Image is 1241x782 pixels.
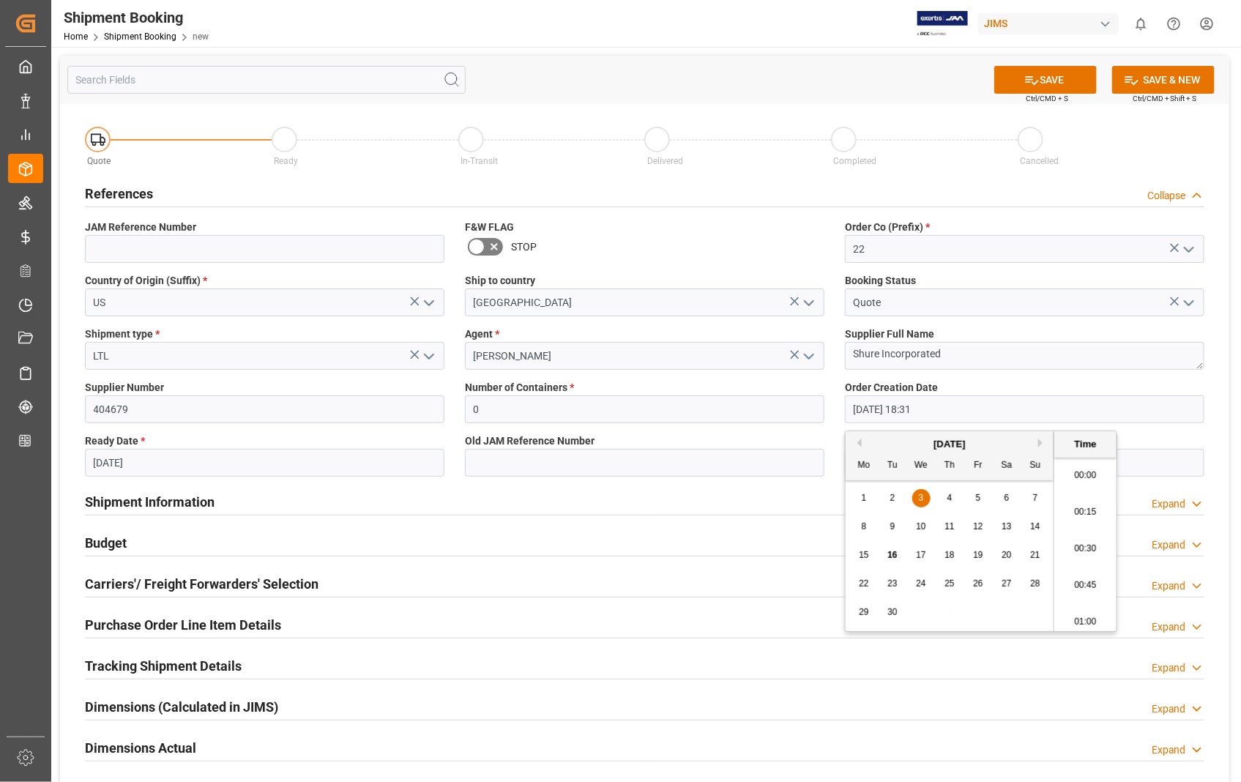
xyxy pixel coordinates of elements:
div: Choose Monday, September 29th, 2025 [855,603,873,622]
span: Quote [88,156,111,166]
div: Fr [969,457,988,475]
h2: Purchase Order Line Item Details [85,615,281,635]
span: 26 [973,578,983,589]
button: open menu [417,291,439,314]
span: Supplier Number [85,380,164,395]
div: Choose Monday, September 1st, 2025 [855,489,873,507]
button: SAVE [994,66,1097,94]
div: Expand [1152,537,1186,553]
span: Supplier Full Name [845,327,934,342]
div: Choose Monday, September 8th, 2025 [855,518,873,536]
span: STOP [511,239,537,255]
span: 21 [1030,550,1040,560]
a: Shipment Booking [104,31,176,42]
div: Choose Friday, September 19th, 2025 [969,546,988,565]
span: 24 [916,578,925,589]
span: Ready Date [85,433,145,449]
span: Order Creation Date [845,380,938,395]
span: Cancelled [1021,156,1059,166]
input: DD-MM-YYYY [85,449,444,477]
button: open menu [1177,238,1199,261]
div: Choose Friday, September 5th, 2025 [969,489,988,507]
span: Ctrl/CMD + S [1026,93,1068,104]
div: Choose Friday, September 12th, 2025 [969,518,988,536]
h2: References [85,184,153,204]
span: 4 [947,493,953,503]
div: [DATE] [846,437,1054,452]
div: Choose Monday, September 15th, 2025 [855,546,873,565]
h2: Dimensions Actual [85,738,196,758]
span: 11 [944,521,954,532]
div: Su [1026,457,1045,475]
button: JIMS [978,10,1125,37]
h2: Shipment Information [85,492,215,512]
span: 13 [1002,521,1011,532]
span: Completed [834,156,877,166]
span: 20 [1002,550,1011,560]
div: We [912,457,931,475]
span: Ready [274,156,298,166]
div: Choose Wednesday, September 10th, 2025 [912,518,931,536]
div: Expand [1152,578,1186,594]
h2: Budget [85,533,127,553]
span: 16 [887,550,897,560]
div: Time [1058,437,1113,452]
span: 12 [973,521,983,532]
span: 2 [890,493,895,503]
div: Choose Tuesday, September 9th, 2025 [884,518,902,536]
span: Agent [465,327,499,342]
span: Ship to country [465,273,535,288]
span: 30 [887,607,897,617]
div: Sa [998,457,1016,475]
h2: Tracking Shipment Details [85,656,242,676]
span: In-Transit [461,156,498,166]
span: Number of Containers [465,380,574,395]
span: 1 [862,493,867,503]
span: F&W FLAG [465,220,514,235]
span: 5 [976,493,981,503]
span: 17 [916,550,925,560]
div: Choose Wednesday, September 24th, 2025 [912,575,931,593]
span: 3 [919,493,924,503]
span: 14 [1030,521,1040,532]
span: Ctrl/CMD + Shift + S [1133,93,1197,104]
div: Collapse [1147,188,1186,204]
button: Help Center [1158,7,1190,40]
span: 8 [862,521,867,532]
div: Choose Sunday, September 14th, 2025 [1026,518,1045,536]
div: JIMS [978,13,1119,34]
span: 15 [859,550,868,560]
button: Next Month [1038,439,1047,447]
div: Choose Wednesday, September 17th, 2025 [912,546,931,565]
div: Expand [1152,660,1186,676]
div: Choose Monday, September 22nd, 2025 [855,575,873,593]
span: Booking Status [845,273,916,288]
span: Delivered [647,156,683,166]
div: Choose Saturday, September 13th, 2025 [998,518,1016,536]
div: Choose Tuesday, September 2nd, 2025 [884,489,902,507]
div: Choose Thursday, September 11th, 2025 [941,518,959,536]
span: 6 [1005,493,1010,503]
span: 22 [859,578,868,589]
span: JAM Reference Number [85,220,196,235]
a: Home [64,31,88,42]
button: Previous Month [853,439,862,447]
span: 19 [973,550,983,560]
input: Search Fields [67,66,466,94]
li: 00:15 [1054,494,1117,531]
span: 25 [944,578,954,589]
input: Type to search/select [85,288,444,316]
button: open menu [797,291,819,314]
div: Shipment Booking [64,7,209,29]
div: Expand [1152,496,1186,512]
li: 00:30 [1054,531,1117,567]
div: Choose Sunday, September 7th, 2025 [1026,489,1045,507]
div: Choose Tuesday, September 23rd, 2025 [884,575,902,593]
span: 9 [890,521,895,532]
button: show 0 new notifications [1125,7,1158,40]
div: Choose Friday, September 26th, 2025 [969,575,988,593]
div: Mo [855,457,873,475]
div: Expand [1152,619,1186,635]
span: Old JAM Reference Number [465,433,595,449]
div: Expand [1152,701,1186,717]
